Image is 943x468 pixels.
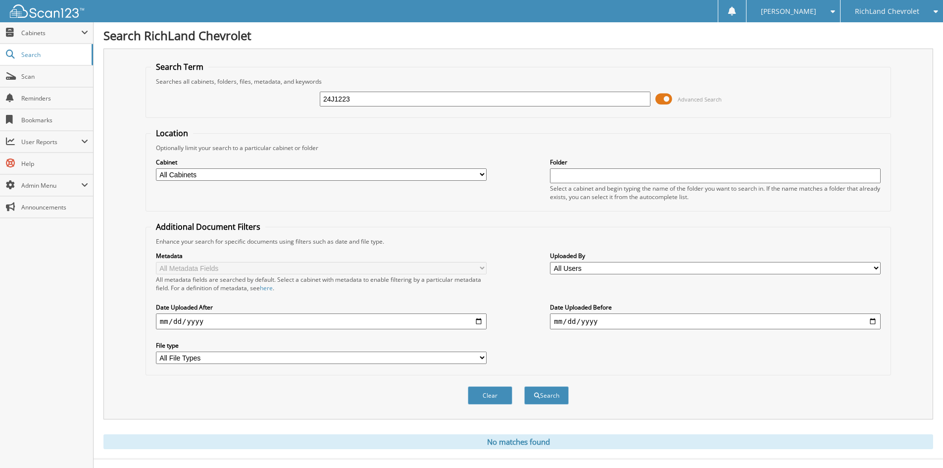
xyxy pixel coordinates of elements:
[156,275,487,292] div: All metadata fields are searched by default. Select a cabinet with metadata to enable filtering b...
[103,434,933,449] div: No matches found
[21,138,81,146] span: User Reports
[151,61,208,72] legend: Search Term
[550,184,881,201] div: Select a cabinet and begin typing the name of the folder you want to search in. If the name match...
[151,77,886,86] div: Searches all cabinets, folders, files, metadata, and keywords
[21,29,81,37] span: Cabinets
[550,303,881,312] label: Date Uploaded Before
[151,237,886,246] div: Enhance your search for specific documents using filters such as date and file type.
[21,72,88,81] span: Scan
[151,128,193,139] legend: Location
[21,203,88,211] span: Announcements
[156,341,487,350] label: File type
[21,116,88,124] span: Bookmarks
[550,158,881,166] label: Folder
[151,144,886,152] div: Optionally limit your search to a particular cabinet or folder
[21,51,87,59] span: Search
[21,94,88,103] span: Reminders
[151,221,265,232] legend: Additional Document Filters
[156,303,487,312] label: Date Uploaded After
[103,27,933,44] h1: Search RichLand Chevrolet
[550,313,881,329] input: end
[468,386,512,405] button: Clear
[761,8,816,14] span: [PERSON_NAME]
[855,8,919,14] span: RichLand Chevrolet
[10,4,84,18] img: scan123-logo-white.svg
[21,159,88,168] span: Help
[524,386,569,405] button: Search
[21,181,81,190] span: Admin Menu
[156,313,487,329] input: start
[550,252,881,260] label: Uploaded By
[156,252,487,260] label: Metadata
[260,284,273,292] a: here
[678,96,722,103] span: Advanced Search
[156,158,487,166] label: Cabinet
